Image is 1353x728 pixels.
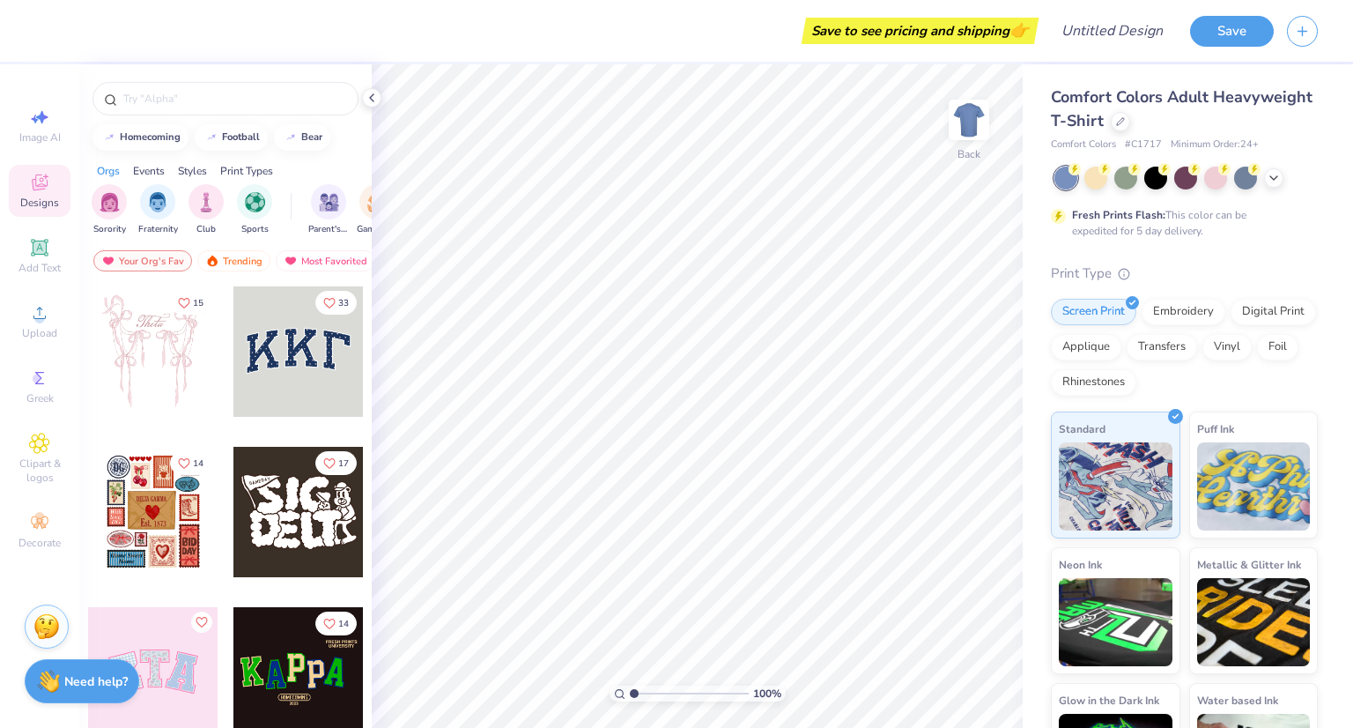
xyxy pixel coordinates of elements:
[1127,334,1197,360] div: Transfers
[1197,555,1301,574] span: Metallic & Glitter Ink
[308,184,349,236] button: filter button
[241,223,269,236] span: Sports
[19,130,61,145] span: Image AI
[1197,578,1311,666] img: Metallic & Glitter Ink
[338,299,349,308] span: 33
[93,223,126,236] span: Sorority
[1072,207,1289,239] div: This color can be expedited for 5 day delivery.
[338,620,349,628] span: 14
[170,451,211,475] button: Like
[222,132,260,142] div: football
[193,459,203,468] span: 14
[193,299,203,308] span: 15
[1202,334,1252,360] div: Vinyl
[122,90,347,108] input: Try "Alpha"
[1190,16,1274,47] button: Save
[338,459,349,468] span: 17
[101,255,115,267] img: most_fav.gif
[93,250,192,271] div: Your Org's Fav
[301,132,322,142] div: bear
[18,536,61,550] span: Decorate
[1051,369,1136,396] div: Rhinestones
[148,192,167,212] img: Fraternity Image
[1051,86,1312,131] span: Comfort Colors Adult Heavyweight T-Shirt
[1059,691,1159,709] span: Glow in the Dark Ink
[97,163,120,179] div: Orgs
[1072,208,1165,222] strong: Fresh Prints Flash:
[138,184,178,236] div: filter for Fraternity
[957,146,980,162] div: Back
[1051,299,1136,325] div: Screen Print
[196,192,216,212] img: Club Image
[1231,299,1316,325] div: Digital Print
[138,184,178,236] button: filter button
[308,184,349,236] div: filter for Parent's Weekend
[196,223,216,236] span: Club
[197,250,270,271] div: Trending
[1059,555,1102,574] span: Neon Ink
[220,163,273,179] div: Print Types
[1197,691,1278,709] span: Water based Ink
[22,326,57,340] span: Upload
[9,457,70,485] span: Clipart & logos
[315,291,357,315] button: Like
[170,291,211,315] button: Like
[308,223,349,236] span: Parent's Weekend
[753,686,781,702] span: 100 %
[1059,578,1172,666] img: Neon Ink
[102,132,116,143] img: trend_line.gif
[1051,264,1318,284] div: Print Type
[195,124,268,151] button: football
[806,18,1034,44] div: Save to see pricing and shipping
[315,451,357,475] button: Like
[319,192,339,212] img: Parent's Weekend Image
[1047,13,1177,48] input: Untitled Design
[120,132,181,142] div: homecoming
[1051,334,1121,360] div: Applique
[64,673,128,690] strong: Need help?
[1059,420,1105,438] span: Standard
[284,132,298,143] img: trend_line.gif
[315,612,357,635] button: Like
[20,196,59,210] span: Designs
[1059,442,1172,531] img: Standard
[189,184,224,236] button: filter button
[1197,420,1234,438] span: Puff Ink
[204,132,218,143] img: trend_line.gif
[1009,19,1029,41] span: 👉
[138,223,178,236] span: Fraternity
[1257,334,1298,360] div: Foil
[276,250,375,271] div: Most Favorited
[284,255,298,267] img: most_fav.gif
[92,184,127,236] div: filter for Sorority
[18,261,61,275] span: Add Text
[92,124,189,151] button: homecoming
[274,124,330,151] button: bear
[951,102,987,137] img: Back
[1125,137,1162,152] span: # C1717
[26,391,54,405] span: Greek
[237,184,272,236] button: filter button
[1051,137,1116,152] span: Comfort Colors
[367,192,388,212] img: Game Day Image
[100,192,120,212] img: Sorority Image
[133,163,165,179] div: Events
[191,612,212,633] button: Like
[1197,442,1311,531] img: Puff Ink
[1171,137,1259,152] span: Minimum Order: 24 +
[245,192,265,212] img: Sports Image
[92,184,127,236] button: filter button
[1142,299,1225,325] div: Embroidery
[237,184,272,236] div: filter for Sports
[357,184,397,236] button: filter button
[205,255,219,267] img: trending.gif
[178,163,207,179] div: Styles
[189,184,224,236] div: filter for Club
[357,184,397,236] div: filter for Game Day
[357,223,397,236] span: Game Day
